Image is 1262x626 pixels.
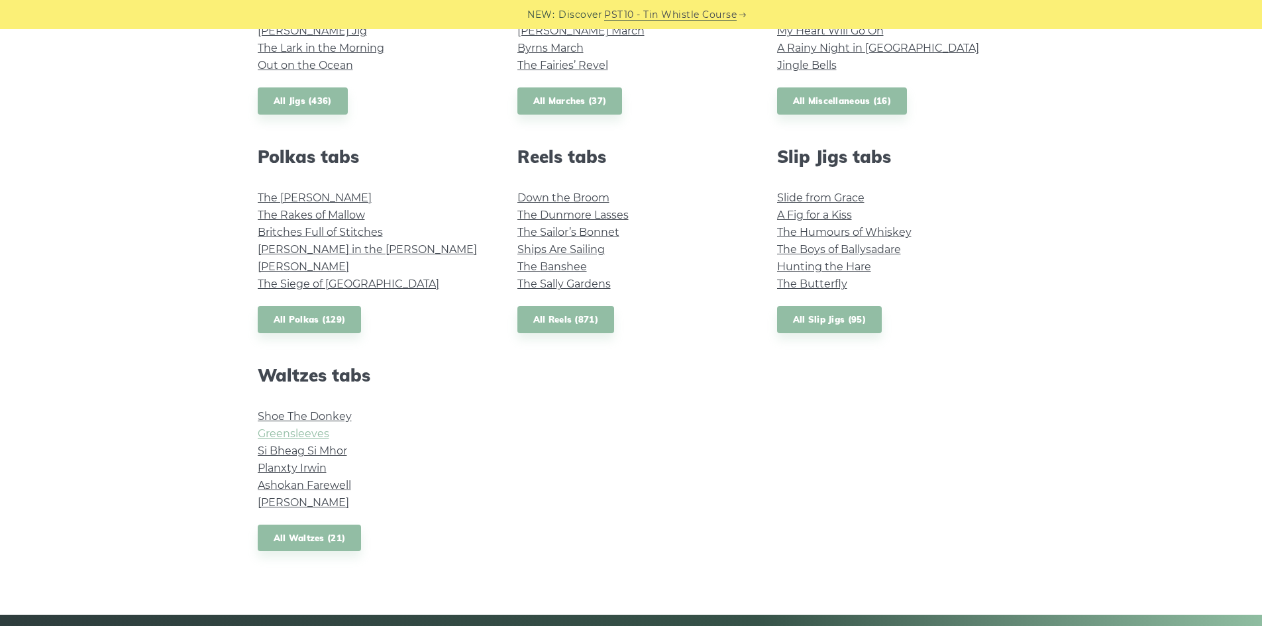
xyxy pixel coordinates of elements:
[517,25,645,37] a: [PERSON_NAME] March
[258,260,349,273] a: [PERSON_NAME]
[777,59,837,72] a: Jingle Bells
[558,7,602,23] span: Discover
[258,278,439,290] a: The Siege of [GEOGRAPHIC_DATA]
[517,87,623,115] a: All Marches (37)
[777,146,1005,167] h2: Slip Jigs tabs
[258,410,352,423] a: Shoe The Donkey
[258,87,348,115] a: All Jigs (436)
[258,496,349,509] a: [PERSON_NAME]
[777,87,908,115] a: All Miscellaneous (16)
[258,365,486,386] h2: Waltzes tabs
[777,226,912,238] a: The Humours of Whiskey
[527,7,554,23] span: NEW:
[517,226,619,238] a: The Sailor’s Bonnet
[777,278,847,290] a: The Butterfly
[517,209,629,221] a: The Dunmore Lasses
[258,209,365,221] a: The Rakes of Mallow
[517,146,745,167] h2: Reels tabs
[258,306,362,333] a: All Polkas (129)
[777,209,852,221] a: A Fig for a Kiss
[258,146,486,167] h2: Polkas tabs
[777,191,865,204] a: Slide from Grace
[777,243,901,256] a: The Boys of Ballysadare
[258,191,372,204] a: The [PERSON_NAME]
[258,42,384,54] a: The Lark in the Morning
[777,25,884,37] a: My Heart Will Go On
[258,226,383,238] a: Britches Full of Stitches
[777,306,882,333] a: All Slip Jigs (95)
[777,260,871,273] a: Hunting the Hare
[258,59,353,72] a: Out on the Ocean
[258,479,351,492] a: Ashokan Farewell
[517,260,587,273] a: The Banshee
[258,444,347,457] a: Si­ Bheag Si­ Mhor
[258,462,327,474] a: Planxty Irwin
[777,42,979,54] a: A Rainy Night in [GEOGRAPHIC_DATA]
[258,427,329,440] a: Greensleeves
[517,243,605,256] a: Ships Are Sailing
[258,243,477,256] a: [PERSON_NAME] in the [PERSON_NAME]
[604,7,737,23] a: PST10 - Tin Whistle Course
[258,25,367,37] a: [PERSON_NAME] Jig
[517,59,608,72] a: The Fairies’ Revel
[258,525,362,552] a: All Waltzes (21)
[517,191,609,204] a: Down the Broom
[517,306,615,333] a: All Reels (871)
[517,278,611,290] a: The Sally Gardens
[517,42,584,54] a: Byrns March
